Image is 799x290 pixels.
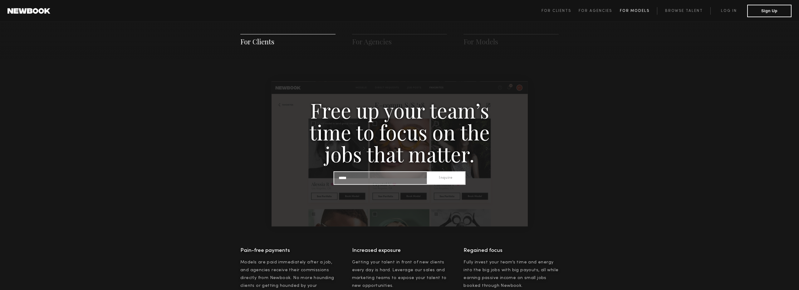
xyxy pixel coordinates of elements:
[620,7,657,15] a: For Models
[240,246,336,255] h4: Pain-free payments
[463,246,559,255] h4: Regained focus
[542,7,579,15] a: For Clients
[240,37,274,46] a: For Clients
[657,7,710,15] a: Browse Talent
[620,9,649,13] span: For Models
[579,9,612,13] span: For Agencies
[710,7,747,15] a: Log in
[747,5,792,17] button: Sign Up
[352,37,392,46] a: For Agencies
[463,260,558,288] span: Fully invest your team’s time and energy into the big jobs with big payouts, all while earning pa...
[427,172,465,184] button: Inquire
[352,260,447,288] span: Getting your talent in front of new clients every day is hard. Leverage our sales and marketing t...
[579,7,620,15] a: For Agencies
[542,9,571,13] span: For Clients
[352,246,447,255] h4: Increased exposure
[463,37,498,46] a: For Models
[292,99,507,165] h3: Free up your team’s time to focus on the jobs that matter.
